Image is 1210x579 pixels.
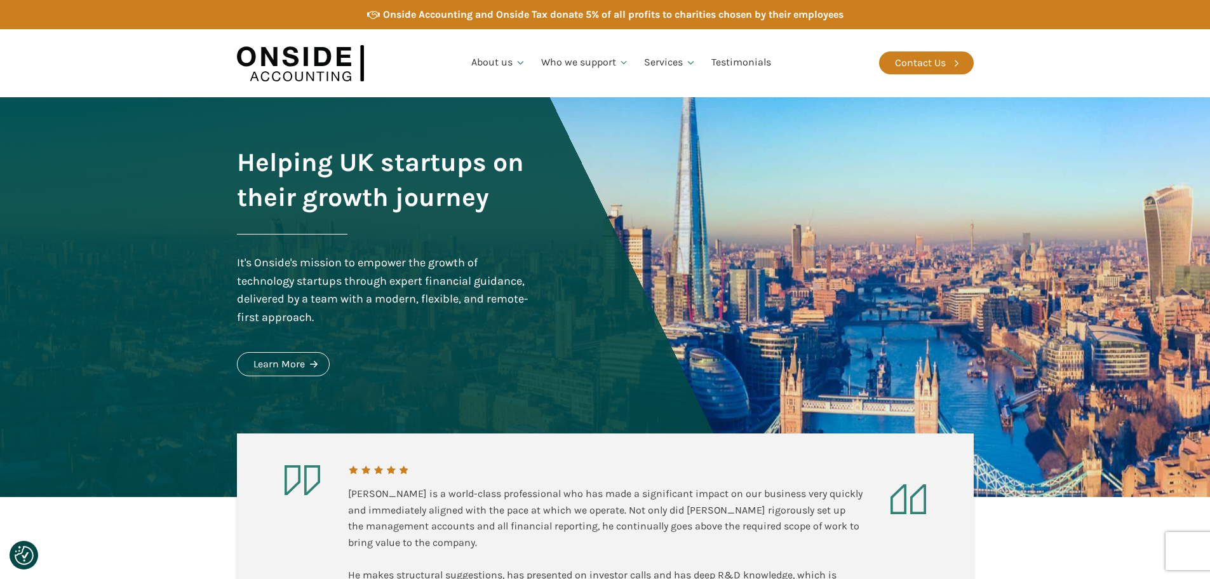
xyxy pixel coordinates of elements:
[15,546,34,565] button: Consent Preferences
[879,51,974,74] a: Contact Us
[704,41,779,85] a: Testimonials
[636,41,704,85] a: Services
[464,41,534,85] a: About us
[895,55,946,71] div: Contact Us
[253,356,305,372] div: Learn More
[237,352,330,376] a: Learn More
[237,39,364,88] img: Onside Accounting
[383,6,844,23] div: Onside Accounting and Onside Tax donate 5% of all profits to charities chosen by their employees
[237,145,532,215] h1: Helping UK startups on their growth journey
[15,546,34,565] img: Revisit consent button
[237,254,532,327] div: It's Onside's mission to empower the growth of technology startups through expert financial guida...
[534,41,637,85] a: Who we support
